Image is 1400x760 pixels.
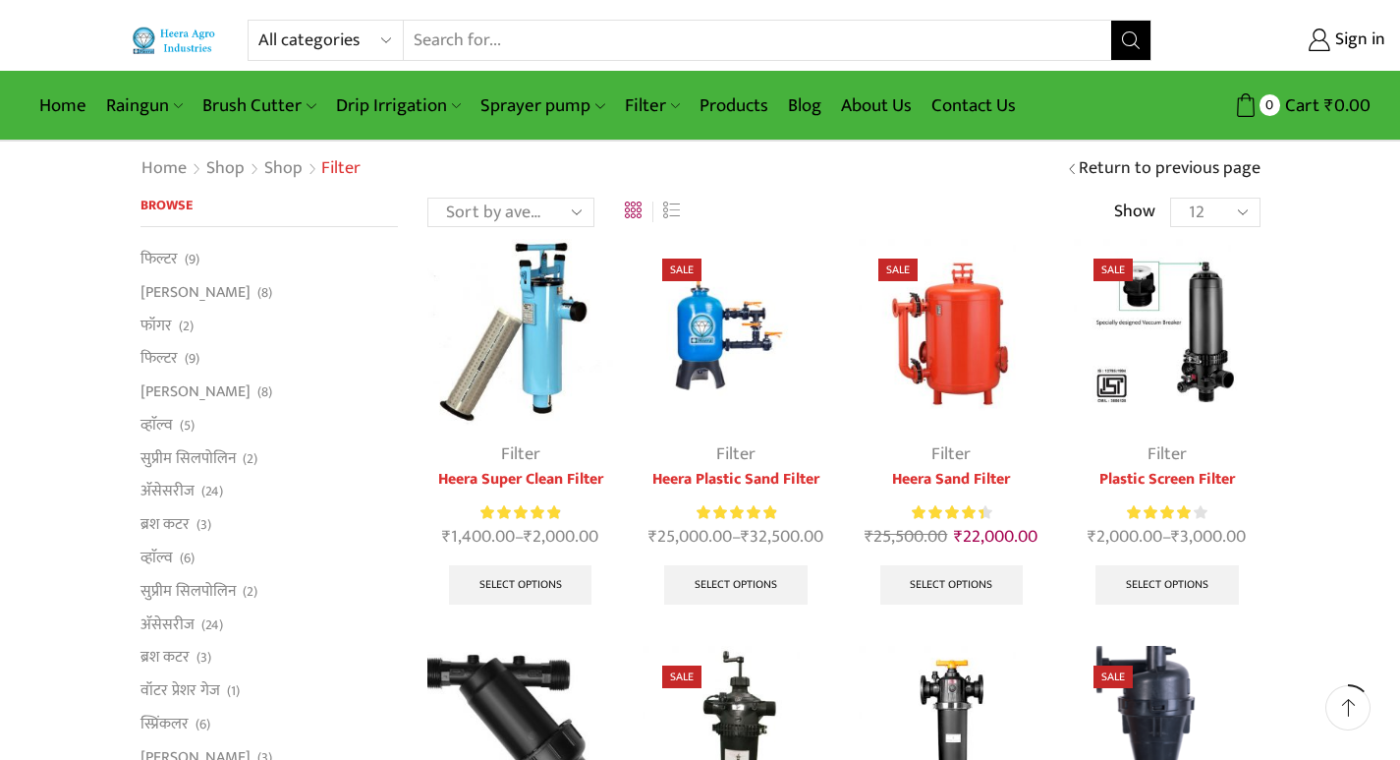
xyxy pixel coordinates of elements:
span: Cart [1280,92,1319,119]
bdi: 2,000.00 [524,522,598,552]
span: Sign in [1330,28,1385,53]
a: Filter [615,83,690,129]
span: (5) [180,416,195,436]
span: (9) [185,250,199,269]
span: ₹ [954,522,963,552]
div: Rated 5.00 out of 5 [697,502,776,523]
bdi: 0.00 [1324,90,1371,121]
span: Sale [662,259,701,281]
h1: Filter [321,158,361,180]
span: (3) [196,648,211,668]
a: व्हाॅल्व [140,408,173,441]
span: (2) [243,582,257,602]
a: Heera Super Clean Filter [427,468,613,492]
span: (3) [196,515,211,535]
a: फॉगर [140,309,172,342]
bdi: 22,000.00 [954,522,1037,552]
a: Plastic Screen Filter [1074,468,1260,492]
span: Rated out of 5 [697,502,776,523]
span: ₹ [1324,90,1334,121]
a: Blog [778,83,831,129]
a: Brush Cutter [193,83,325,129]
select: Shop order [427,198,594,227]
span: – [427,524,613,551]
a: वॉटर प्रेशर गेज [140,674,220,708]
span: (24) [201,615,223,635]
span: (8) [257,382,272,402]
a: ब्रश कटर [140,641,190,674]
a: [PERSON_NAME] [140,275,251,309]
button: Search button [1111,21,1150,60]
a: Sprayer pump [471,83,614,129]
a: Shop [263,156,304,182]
span: – [643,524,828,551]
span: ₹ [442,522,451,552]
a: Select options for “Heera Super Clean Filter” [449,565,592,605]
a: Filter [1148,439,1187,469]
bdi: 3,000.00 [1171,522,1246,552]
img: Plastic Screen Filter [1074,239,1260,425]
span: Rated out of 5 [912,502,983,523]
a: Products [690,83,778,129]
a: Drip Irrigation [326,83,471,129]
a: About Us [831,83,922,129]
nav: Breadcrumb [140,156,361,182]
span: ₹ [741,522,750,552]
a: Sign in [1181,23,1385,58]
span: ₹ [1088,522,1096,552]
bdi: 25,000.00 [648,522,732,552]
a: ब्रश कटर [140,508,190,542]
span: Sale [1093,259,1133,281]
a: Heera Sand Filter [859,468,1044,492]
span: (6) [180,549,195,568]
span: ₹ [648,522,657,552]
a: 0 Cart ₹0.00 [1171,88,1371,124]
img: Heera-super-clean-filter [427,239,613,425]
span: Show [1114,200,1155,225]
a: व्हाॅल्व [140,542,173,575]
a: फिल्टर [140,342,178,376]
bdi: 1,400.00 [442,522,515,552]
span: (1) [227,681,240,701]
span: ₹ [1171,522,1180,552]
span: Browse [140,194,193,216]
a: अ‍ॅसेसरीज [140,475,195,508]
a: Return to previous page [1079,156,1260,182]
a: अ‍ॅसेसरीज [140,608,195,641]
div: Rated 5.00 out of 5 [480,502,560,523]
a: Raingun [96,83,193,129]
a: Shop [205,156,246,182]
a: फिल्टर [140,248,178,275]
span: ₹ [524,522,532,552]
span: (9) [185,349,199,369]
span: Rated out of 5 [1127,502,1191,523]
bdi: 25,500.00 [865,522,947,552]
a: Contact Us [922,83,1026,129]
a: [PERSON_NAME] [140,376,251,409]
span: Sale [878,259,918,281]
a: Home [140,156,188,182]
a: स्प्रिंकलर [140,707,189,740]
a: Home [29,83,96,129]
bdi: 32,500.00 [741,522,823,552]
a: Filter [716,439,756,469]
div: Rated 4.00 out of 5 [1127,502,1206,523]
span: (2) [243,449,257,469]
a: Filter [501,439,540,469]
span: ₹ [865,522,873,552]
a: सुप्रीम सिलपोलिन [140,441,236,475]
span: (6) [196,715,210,734]
span: Sale [1093,666,1133,688]
span: (8) [257,283,272,303]
span: 0 [1260,94,1280,115]
span: – [1074,524,1260,551]
div: Rated 4.50 out of 5 [912,502,991,523]
a: Select options for “Plastic Screen Filter” [1095,565,1239,605]
a: सुप्रीम सिलपोलिन [140,574,236,608]
bdi: 2,000.00 [1088,522,1162,552]
a: Select options for “Heera Plastic Sand Filter” [664,565,808,605]
a: Select options for “Heera Sand Filter” [880,565,1024,605]
img: Heera Plastic Sand Filter [643,239,828,425]
span: Rated out of 5 [480,502,560,523]
input: Search for... [404,21,1112,60]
